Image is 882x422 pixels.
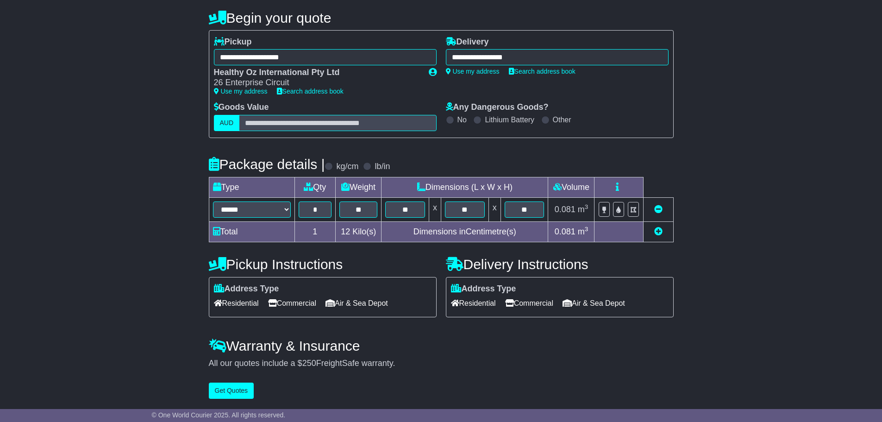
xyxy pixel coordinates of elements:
span: 0.081 [555,227,575,236]
span: Residential [451,296,496,310]
span: © One World Courier 2025. All rights reserved. [152,411,286,419]
span: m [578,205,588,214]
span: Residential [214,296,259,310]
td: x [488,197,500,221]
span: Commercial [268,296,316,310]
div: All our quotes include a $ FreightSafe warranty. [209,359,674,369]
label: Goods Value [214,102,269,113]
label: Address Type [451,284,516,294]
label: No [457,115,467,124]
a: Add new item [654,227,663,236]
span: m [578,227,588,236]
label: Address Type [214,284,279,294]
a: Use my address [214,88,268,95]
span: Air & Sea Depot [325,296,388,310]
label: kg/cm [336,162,358,172]
td: 1 [294,221,336,242]
td: Qty [294,177,336,197]
label: Any Dangerous Goods? [446,102,549,113]
h4: Warranty & Insurance [209,338,674,353]
div: Healthy Oz International Pty Ltd [214,68,419,78]
td: Total [209,221,294,242]
label: Delivery [446,37,489,47]
a: Use my address [446,68,500,75]
span: Air & Sea Depot [563,296,625,310]
td: Type [209,177,294,197]
td: x [429,197,441,221]
label: AUD [214,115,240,131]
span: 0.081 [555,205,575,214]
label: Lithium Battery [485,115,534,124]
h4: Package details | [209,157,325,172]
label: lb/in [375,162,390,172]
label: Pickup [214,37,252,47]
h4: Delivery Instructions [446,257,674,272]
span: 12 [341,227,350,236]
td: Dimensions (L x W x H) [382,177,548,197]
sup: 3 [585,226,588,233]
sup: 3 [585,203,588,210]
td: Weight [336,177,382,197]
a: Remove this item [654,205,663,214]
button: Get Quotes [209,383,254,399]
td: Kilo(s) [336,221,382,242]
td: Dimensions in Centimetre(s) [382,221,548,242]
span: 250 [302,359,316,368]
div: 26 Enterprise Circuit [214,78,419,88]
label: Other [553,115,571,124]
h4: Begin your quote [209,10,674,25]
span: Commercial [505,296,553,310]
a: Search address book [509,68,575,75]
a: Search address book [277,88,344,95]
h4: Pickup Instructions [209,257,437,272]
td: Volume [548,177,594,197]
